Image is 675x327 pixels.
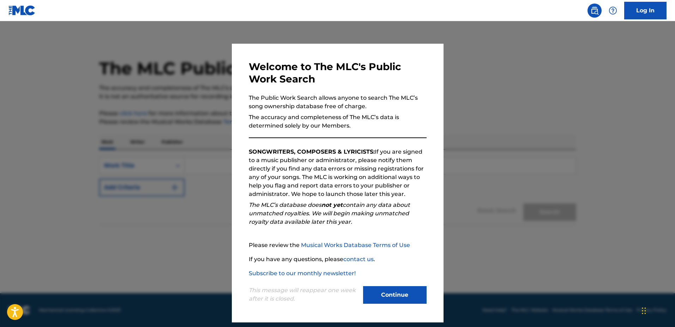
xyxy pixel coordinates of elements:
[343,256,374,263] a: contact us
[624,2,667,19] a: Log In
[249,113,427,130] p: The accuracy and completeness of The MLC’s data is determined solely by our Members.
[321,202,343,208] strong: not yet
[249,148,375,155] strong: SONGWRITERS, COMPOSERS & LYRICISTS:
[642,300,646,321] div: Drag
[590,6,599,15] img: search
[301,242,410,248] a: Musical Works Database Terms of Use
[249,270,356,277] a: Subscribe to our monthly newsletter!
[363,286,427,304] button: Continue
[609,6,617,15] img: help
[8,5,36,16] img: MLC Logo
[249,241,427,249] p: Please review the
[606,4,620,18] div: Help
[249,202,410,225] em: The MLC’s database does contain any data about unmatched royalties. We will begin making unmatche...
[249,61,427,85] h3: Welcome to The MLC's Public Work Search
[249,286,359,303] p: This message will reappear one week after it is closed.
[640,293,675,327] iframe: Chat Widget
[249,148,427,198] p: If you are signed to a music publisher or administrator, please notify them directly if you find ...
[587,4,602,18] a: Public Search
[249,94,427,111] p: The Public Work Search allows anyone to search The MLC’s song ownership database free of charge.
[249,255,427,264] p: If you have any questions, please .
